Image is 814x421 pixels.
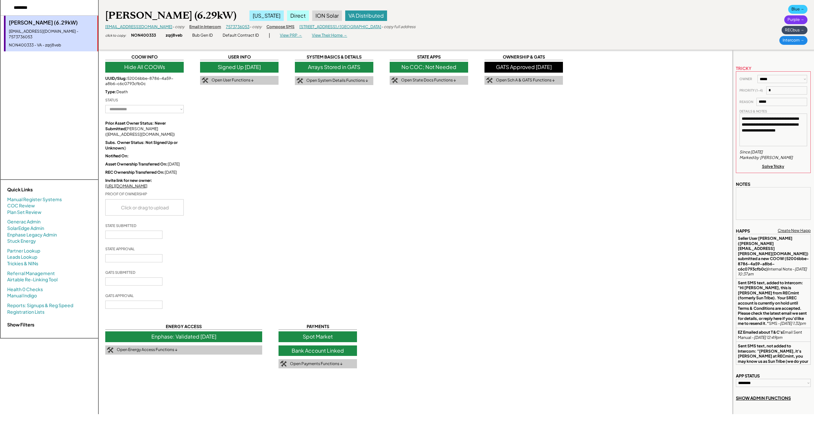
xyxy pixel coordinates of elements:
div: Create New Happ [778,228,811,234]
div: Internal Note - [738,236,809,277]
div: SMS - [738,280,809,326]
div: Email Sent Manual - [738,330,809,340]
div: PRIORITY (1-4) [739,88,763,93]
div: [DATE] [105,170,184,175]
a: Health 0 Checks [7,286,43,293]
a: Manual Register Systems [7,196,62,203]
div: Signed Up [DATE] [200,62,279,72]
div: STATUS [105,97,118,102]
div: Open Payments Functions ↓ [290,361,343,367]
div: () [105,140,184,151]
div: - copy full address [381,24,415,30]
div: STATE SUBMITTED [105,223,136,228]
div: DETAILS & NOTES [739,109,767,114]
div: NON400333 [131,33,156,38]
strong: Show Filters [7,322,34,327]
div: Blue → [788,5,807,14]
div: Hide All COOWs [105,62,184,72]
div: Marked by [PERSON_NAME] [739,155,793,161]
div: SHOW ADMIN FUNCTIONS [736,395,791,401]
div: [PERSON_NAME] ([EMAIL_ADDRESS][DOMAIN_NAME]) [105,121,184,137]
div: [EMAIL_ADDRESS][DOMAIN_NAME] - 7573736053 [9,29,94,40]
div: - copy [249,24,262,30]
div: OWNER [739,77,754,81]
strong: Notified On: [105,153,129,158]
div: [US_STATE] [249,10,284,21]
div: Open System Details Functions ↓ [306,78,368,83]
a: SolarEdge Admin [7,225,44,232]
div: Solve Tricky [762,164,785,169]
a: [EMAIL_ADDRESS][DOMAIN_NAME] [105,24,172,29]
a: Enphase Legacy Admin [7,232,57,238]
div: HAPPS [736,228,750,234]
div: ENERGY ACCESS [105,324,262,330]
div: Quick Links [7,186,73,193]
div: NON400333 - VA - zqrj8veb [9,43,94,48]
div: Open Sch A & GATS Functions ↓ [496,78,555,83]
div: COOW INFO [105,54,184,60]
div: - copy [172,24,184,30]
strong: Sent SMS text, added to Intercom: "Hi [PERSON_NAME], this is [PERSON_NAME] from RECmint (formerly... [738,280,807,326]
div: View Their Home → [312,33,347,38]
strong: Sent SMS text, not added to Intercom: "[PERSON_NAME], it's [PERSON_NAME] at RECmint, you may know... [738,343,809,394]
strong: UUID/Slug: [105,76,127,81]
a: Manual Indigo [7,292,37,299]
div: Open Energy Access Functions ↓ [117,347,178,353]
a: Generac Admin [7,219,41,225]
img: tool-icon.png [297,78,303,84]
div: Bub Gen ID [192,33,213,38]
div: ION Solar [312,10,342,21]
strong: Type: [105,89,116,94]
div: No COC; Not Needed [390,62,468,72]
div: VA Distributed [345,10,387,21]
a: Registration Lists [7,309,44,315]
div: APP STATUS [736,373,760,379]
div: View PRP → [280,33,302,38]
div: Arrays Stored in GATS [295,62,373,72]
div: click to copy: [105,33,126,38]
div: GATS APPROVAL [105,293,134,298]
em: [DATE] 10:37am [738,267,807,277]
div: GATS SUBMITTED [105,270,135,275]
div: STATE APPROVAL [105,246,135,251]
div: OWNERSHIP & GATS [484,54,563,60]
div: NOTES [736,181,750,187]
div: Default Contract ID [223,33,259,38]
strong: Subs. Owner Status: Not Signed Up or Unknown [105,140,178,150]
a: COC Review [7,202,35,209]
div: Intercom → [779,36,807,45]
div: Compose SMS [266,24,295,30]
div: Death [105,89,184,95]
strong: Prior Asset Owner Status: Never Submitted [105,121,166,131]
a: Airtable Re-Linking Tool [7,276,58,283]
u: [URL][DOMAIN_NAME] [105,184,147,188]
div: [PERSON_NAME] (6.29kW) [9,19,94,26]
div: [PERSON_NAME] (6.29kW) [105,9,236,22]
div: Open User Functions ↓ [212,78,254,83]
a: Trickies & NINs [7,260,38,267]
div: GATS Approved [DATE] [484,62,563,72]
em: [DATE] 12:49pm [754,335,782,340]
em: [DATE] 1:32pm [780,321,806,326]
div: Bank Account Linked [279,345,357,356]
a: Plan Set Review [7,209,42,216]
div: PAYMENTS [279,324,357,330]
img: tool-icon.png [280,361,287,367]
a: [STREET_ADDRESS] / [GEOGRAPHIC_DATA] [299,24,381,29]
div: 52006bbe-8786-4a59-a8b6-c6c0793cfb0c [105,76,184,87]
strong: Invite link for new owner: [105,178,152,183]
div: Enphase: Validated [DATE] [105,331,262,342]
strong: EZ Emailed about T&C's [738,330,783,335]
div: USER INFO [200,54,279,60]
div: Click or drag to upload [106,200,184,215]
div: [DATE] [105,162,184,167]
div: RECbus → [782,26,807,35]
strong: REC Ownership Transferred On: [105,170,165,175]
img: tool-icon.png [107,347,113,353]
div: REASON [739,100,753,104]
img: tool-icon.png [202,78,208,83]
a: Partner Lookup [7,248,40,254]
strong: Seller User [PERSON_NAME] ([PERSON_NAME][EMAIL_ADDRESS][PERSON_NAME][DOMAIN_NAME]) submitted a ne... [738,236,809,272]
a: Leads Lookup [7,254,37,260]
img: tool-icon.png [391,78,398,83]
